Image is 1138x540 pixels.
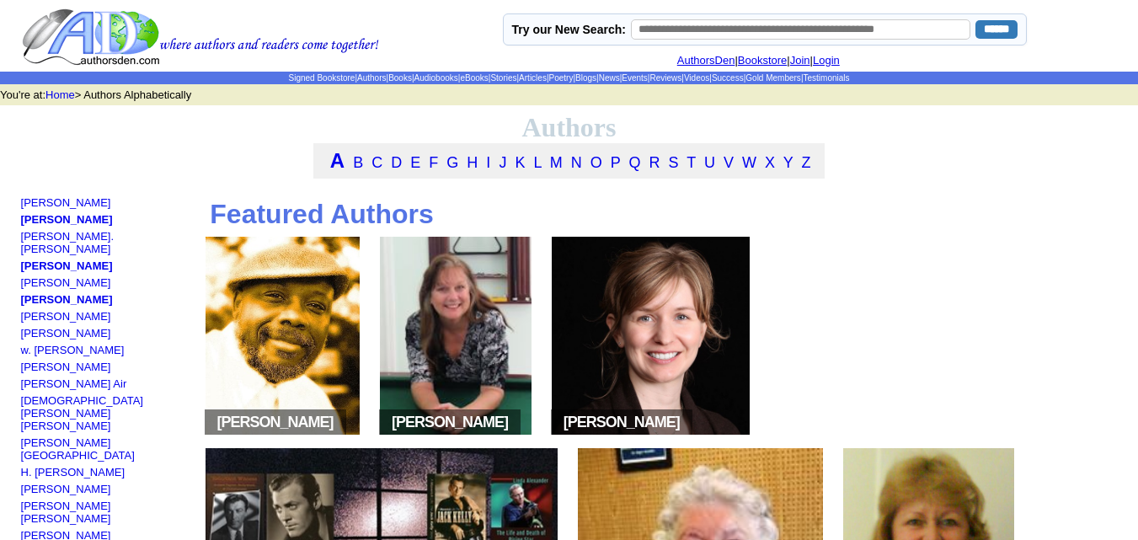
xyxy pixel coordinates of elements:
a: A [330,149,345,172]
a: [DEMOGRAPHIC_DATA][PERSON_NAME] [PERSON_NAME] [21,394,143,432]
img: shim.gif [21,209,25,213]
a: S [669,154,679,171]
a: Q [629,154,641,171]
a: M [550,154,563,171]
a: V [724,154,734,171]
a: Testimonials [803,73,849,83]
a: eBooks [460,73,488,83]
img: shim.gif [21,255,25,259]
img: shim.gif [21,306,25,310]
a: Videos [684,73,709,83]
a: Login [813,54,840,67]
a: J [499,154,506,171]
a: News [599,73,620,83]
img: shim.gif [21,479,25,483]
a: Signed Bookstore [288,73,355,83]
a: space[PERSON_NAME]space [374,427,537,440]
img: logo.gif [22,8,379,67]
img: shim.gif [21,495,25,500]
a: [PERSON_NAME] [21,483,111,495]
a: Articles [519,73,547,83]
a: space[PERSON_NAME]space [200,427,366,440]
a: space[PERSON_NAME]space [546,427,756,440]
b: Featured Authors [210,199,434,229]
img: space [334,419,342,427]
img: space [383,419,392,427]
a: Join [790,54,810,67]
label: Try our New Search: [512,23,626,36]
img: shim.gif [21,323,25,327]
span: [PERSON_NAME] [205,409,346,435]
img: shim.gif [21,226,25,230]
span: [PERSON_NAME] [379,409,521,435]
span: | | | | | | | | | | | | | | | [288,73,849,83]
a: Gold Members [745,73,801,83]
img: shim.gif [21,373,25,377]
a: [PERSON_NAME] [21,293,113,306]
a: H [467,154,478,171]
a: Audiobooks [414,73,458,83]
img: shim.gif [21,356,25,361]
a: [PERSON_NAME] [21,213,113,226]
img: shim.gif [21,340,25,344]
a: [PERSON_NAME] [PERSON_NAME] [21,500,111,525]
span: [PERSON_NAME] [551,409,692,435]
a: I [486,154,490,171]
font: Authors [521,112,616,142]
a: F [429,154,438,171]
a: Poetry [549,73,574,83]
a: [PERSON_NAME] [21,276,111,289]
font: | | | [677,54,852,67]
a: Events [622,73,648,83]
a: Stories [490,73,516,83]
img: shim.gif [21,432,25,436]
a: [PERSON_NAME][GEOGRAPHIC_DATA] [21,436,135,462]
a: K [515,154,525,171]
a: Y [783,154,793,171]
img: space [209,419,217,427]
a: G [446,154,458,171]
a: T [687,154,696,171]
a: [PERSON_NAME] [21,196,111,209]
a: E [410,154,420,171]
a: [PERSON_NAME] [21,361,111,373]
a: Blogs [575,73,596,83]
a: Z [801,154,810,171]
a: [PERSON_NAME] [21,327,111,340]
a: w. [PERSON_NAME] [21,344,125,356]
a: Success [712,73,744,83]
a: L [533,154,541,171]
a: O [590,154,602,171]
a: X [765,154,775,171]
img: shim.gif [21,289,25,293]
a: Authors [357,73,386,83]
a: W [742,154,756,171]
img: space [555,419,564,427]
a: Bookstore [738,54,788,67]
img: shim.gif [21,390,25,394]
a: R [649,154,660,171]
a: AuthorsDen [677,54,735,67]
a: N [571,154,582,171]
img: shim.gif [21,462,25,466]
a: [PERSON_NAME]. [PERSON_NAME] [21,230,115,255]
a: Home [45,88,75,101]
img: space [508,419,516,427]
a: Books [388,73,412,83]
a: P [611,154,621,171]
a: B [353,154,363,171]
a: H. [PERSON_NAME] [21,466,126,479]
a: [PERSON_NAME] [21,310,111,323]
a: C [371,154,382,171]
img: space [680,419,688,427]
a: U [704,154,715,171]
a: [PERSON_NAME] Air [21,377,127,390]
a: [PERSON_NAME] [21,259,113,272]
img: shim.gif [21,272,25,276]
img: shim.gif [21,525,25,529]
a: D [391,154,402,171]
a: Reviews [649,73,681,83]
